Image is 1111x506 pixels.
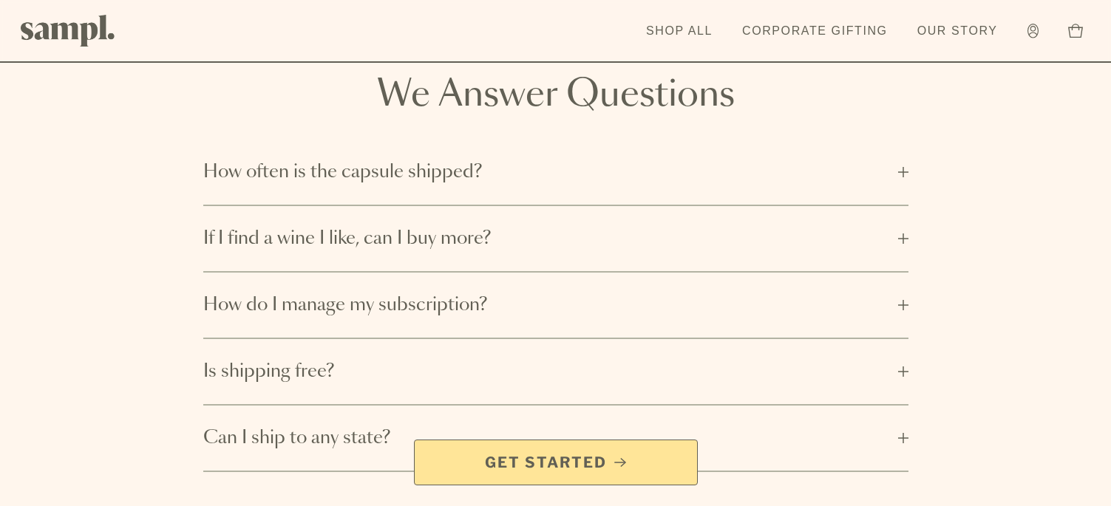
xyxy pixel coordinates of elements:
[203,406,908,471] button: Can I ship to any state?
[21,15,115,47] img: Sampl logo
[203,160,889,184] span: How often is the capsule shipped?
[639,15,720,47] a: Shop All
[485,452,607,473] span: Get Started
[203,339,908,404] button: Is shipping free?
[203,227,889,250] span: If I find a wine I like, can I buy more?
[203,140,908,205] button: How often is the capsule shipped?
[203,293,889,317] span: How do I manage my subscription?
[910,15,1005,47] a: Our Story
[735,15,895,47] a: Corporate Gifting
[203,426,889,450] span: Can I ship to any state?
[203,360,889,383] span: Is shipping free?
[203,78,908,113] h2: We Answer Questions
[414,440,698,485] a: Get Started
[203,206,908,271] button: If I find a wine I like, can I buy more?
[203,273,908,338] button: How do I manage my subscription?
